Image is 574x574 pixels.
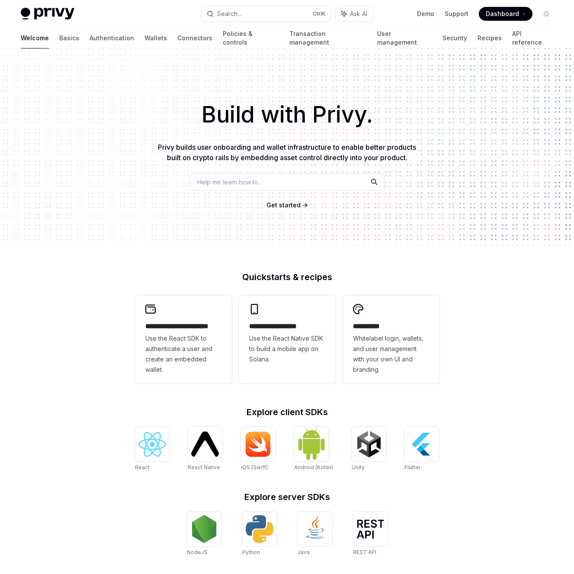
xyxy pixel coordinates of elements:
[158,143,416,162] span: Privy builds user onboarding and wallet infrastructure to enable better products built on crypto ...
[377,28,433,48] a: User management
[244,431,272,457] img: iOS (Swift)
[289,28,367,48] a: Transaction management
[298,512,332,557] a: JavaJava
[353,512,388,557] a: REST APIREST API
[445,10,468,18] a: Support
[145,333,221,375] span: Use the React SDK to authenticate a user and create an embedded wallet.
[241,464,268,471] span: iOS (Swift)
[355,430,383,458] img: Unity
[187,512,221,557] a: NodeJSNodeJS
[479,7,532,21] a: Dashboard
[242,512,277,557] a: PythonPython
[294,464,333,471] span: Android (Kotlin)
[217,9,241,19] div: Search...
[90,28,134,48] a: Authentication
[14,98,560,132] h1: Build with Privy.
[201,6,331,22] button: Search...CtrlK
[135,408,439,416] h2: Explore client SDKs
[241,427,276,472] a: iOS (Swift)iOS (Swift)
[298,549,310,555] span: Java
[135,493,439,501] h2: Explore server SDKs
[417,10,434,18] a: Demo
[353,333,429,375] span: Whitelabel login, wallets, and user management with your own UI and branding.
[191,432,219,456] img: React Native
[294,427,333,472] a: Android (Kotlin)Android (Kotlin)
[266,201,301,210] a: Get started
[404,427,439,472] a: FlutterFlutter
[512,28,553,48] a: API reference
[187,549,208,555] span: NodeJS
[190,515,218,543] img: NodeJS
[404,464,420,471] span: Flutter
[353,549,376,555] span: REST API
[138,432,166,457] img: React
[486,10,519,18] span: Dashboard
[135,427,170,472] a: ReactReact
[352,427,386,472] a: UnityUnity
[246,515,273,543] img: Python
[343,295,439,384] a: **** *****Whitelabel login, wallets, and user management with your own UI and branding.
[301,515,329,543] img: Java
[239,295,336,384] a: **** **** **** ***Use the React Native SDK to build a mobile app on Solana.
[21,8,74,20] img: light logo
[197,177,263,187] span: Help me learn how to…
[539,7,553,21] button: Toggle dark mode
[188,427,222,472] a: React NativeReact Native
[350,10,367,18] span: Ask AI
[352,464,365,471] span: Unity
[242,549,260,555] span: Python
[188,464,220,471] span: React Native
[21,28,49,48] a: Welcome
[135,273,439,281] h2: Quickstarts & recipes
[298,428,325,460] img: Android (Kotlin)
[443,28,467,48] a: Security
[335,6,373,22] button: Ask AI
[478,28,502,48] a: Recipes
[144,28,167,48] a: Wallets
[135,464,150,471] span: React
[59,28,79,48] a: Basics
[223,28,279,48] a: Policies & controls
[249,333,325,364] span: Use the React Native SDK to build a mobile app on Solana.
[356,519,384,539] img: REST API
[408,430,436,458] img: Flutter
[177,28,212,48] a: Connectors
[313,10,326,17] span: Ctrl K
